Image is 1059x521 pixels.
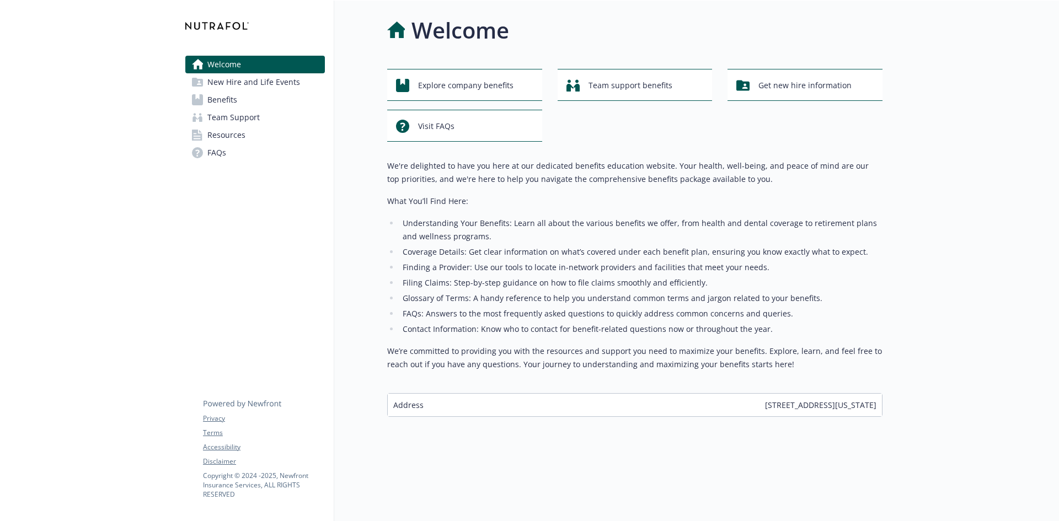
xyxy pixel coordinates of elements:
[387,345,882,371] p: We’re committed to providing you with the resources and support you need to maximize your benefit...
[399,261,882,274] li: Finding a Provider: Use our tools to locate in-network providers and facilities that meet your ne...
[207,144,226,162] span: FAQs
[387,195,882,208] p: What You’ll Find Here:
[387,69,542,101] button: Explore company benefits
[185,73,325,91] a: New Hire and Life Events
[399,323,882,336] li: Contact Information: Know who to contact for benefit-related questions now or throughout the year.
[418,116,454,137] span: Visit FAQs
[393,399,424,411] span: Address
[387,110,542,142] button: Visit FAQs
[399,245,882,259] li: Coverage Details: Get clear information on what’s covered under each benefit plan, ensuring you k...
[207,109,260,126] span: Team Support
[387,159,882,186] p: We're delighted to have you here at our dedicated benefits education website. Your health, well-b...
[185,126,325,144] a: Resources
[207,126,245,144] span: Resources
[185,109,325,126] a: Team Support
[207,56,241,73] span: Welcome
[418,75,514,96] span: Explore company benefits
[207,73,300,91] span: New Hire and Life Events
[185,56,325,73] a: Welcome
[399,307,882,320] li: FAQs: Answers to the most frequently asked questions to quickly address common concerns and queries.
[203,456,324,466] a: Disclaimer
[203,471,324,499] p: Copyright © 2024 - 2025 , Newfront Insurance Services, ALL RIGHTS RESERVED
[758,75,852,96] span: Get new hire information
[399,292,882,305] li: Glossary of Terms: A handy reference to help you understand common terms and jargon related to yo...
[728,69,882,101] button: Get new hire information
[558,69,713,101] button: Team support benefits
[203,442,324,452] a: Accessibility
[185,144,325,162] a: FAQs
[399,217,882,243] li: Understanding Your Benefits: Learn all about the various benefits we offer, from health and denta...
[765,399,876,411] span: [STREET_ADDRESS][US_STATE]
[589,75,672,96] span: Team support benefits
[203,413,324,423] a: Privacy
[207,91,237,109] span: Benefits
[399,276,882,289] li: Filing Claims: Step-by-step guidance on how to file claims smoothly and efficiently.
[411,14,509,47] h1: Welcome
[185,91,325,109] a: Benefits
[203,428,324,438] a: Terms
